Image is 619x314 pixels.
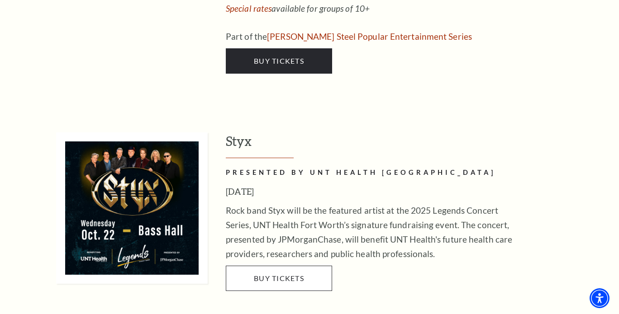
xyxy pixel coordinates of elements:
img: Styx [56,132,208,284]
a: Buy Tickets [226,266,332,291]
a: Irwin Steel Popular Entertainment Series - open in a new tab [267,31,472,42]
div: Accessibility Menu [590,288,609,308]
p: Rock band Styx will be the featured artist at the 2025 Legends Concert Series, UNT Health Fort Wo... [226,203,520,261]
span: Buy Tickets [254,56,304,65]
h3: [DATE] [226,184,520,199]
p: Part of the [226,29,520,44]
span: Buy Tickets [254,274,304,282]
h2: PRESENTED BY UNT HEALTH [GEOGRAPHIC_DATA] [226,167,520,178]
em: available for groups of 10+ [226,3,370,14]
a: Buy Tickets [226,48,332,74]
h3: Styx [226,132,590,158]
a: Special rates [226,3,271,14]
